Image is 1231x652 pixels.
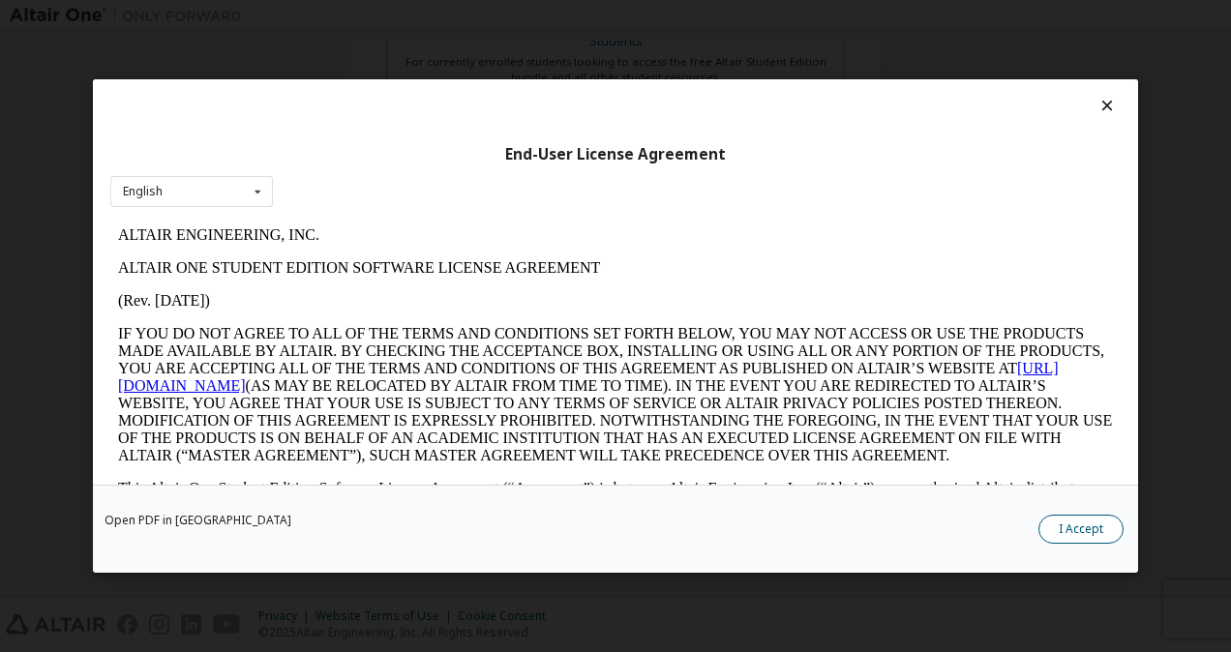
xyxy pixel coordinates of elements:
p: IF YOU DO NOT AGREE TO ALL OF THE TERMS AND CONDITIONS SET FORTH BELOW, YOU MAY NOT ACCESS OR USE... [8,106,1003,246]
p: This Altair One Student Edition Software License Agreement (“Agreement”) is between Altair Engine... [8,261,1003,331]
p: (Rev. [DATE]) [8,74,1003,91]
a: Open PDF in [GEOGRAPHIC_DATA] [105,515,291,526]
div: English [123,186,163,197]
a: [URL][DOMAIN_NAME] [8,141,948,175]
div: End-User License Agreement [110,145,1121,164]
p: ALTAIR ENGINEERING, INC. [8,8,1003,25]
button: I Accept [1038,515,1124,544]
p: ALTAIR ONE STUDENT EDITION SOFTWARE LICENSE AGREEMENT [8,41,1003,58]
